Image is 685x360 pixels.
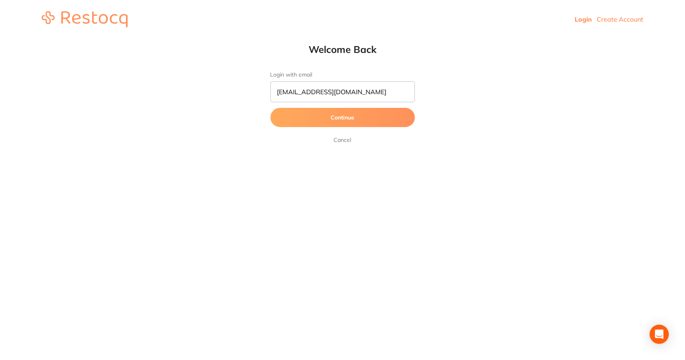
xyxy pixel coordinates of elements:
[270,71,415,78] label: Login with email
[332,135,353,145] a: Cancel
[270,108,415,127] button: Continue
[575,15,592,23] a: Login
[650,325,669,344] div: Open Intercom Messenger
[254,43,431,55] h1: Welcome Back
[597,15,643,23] a: Create Account
[42,11,128,27] img: restocq_logo.svg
